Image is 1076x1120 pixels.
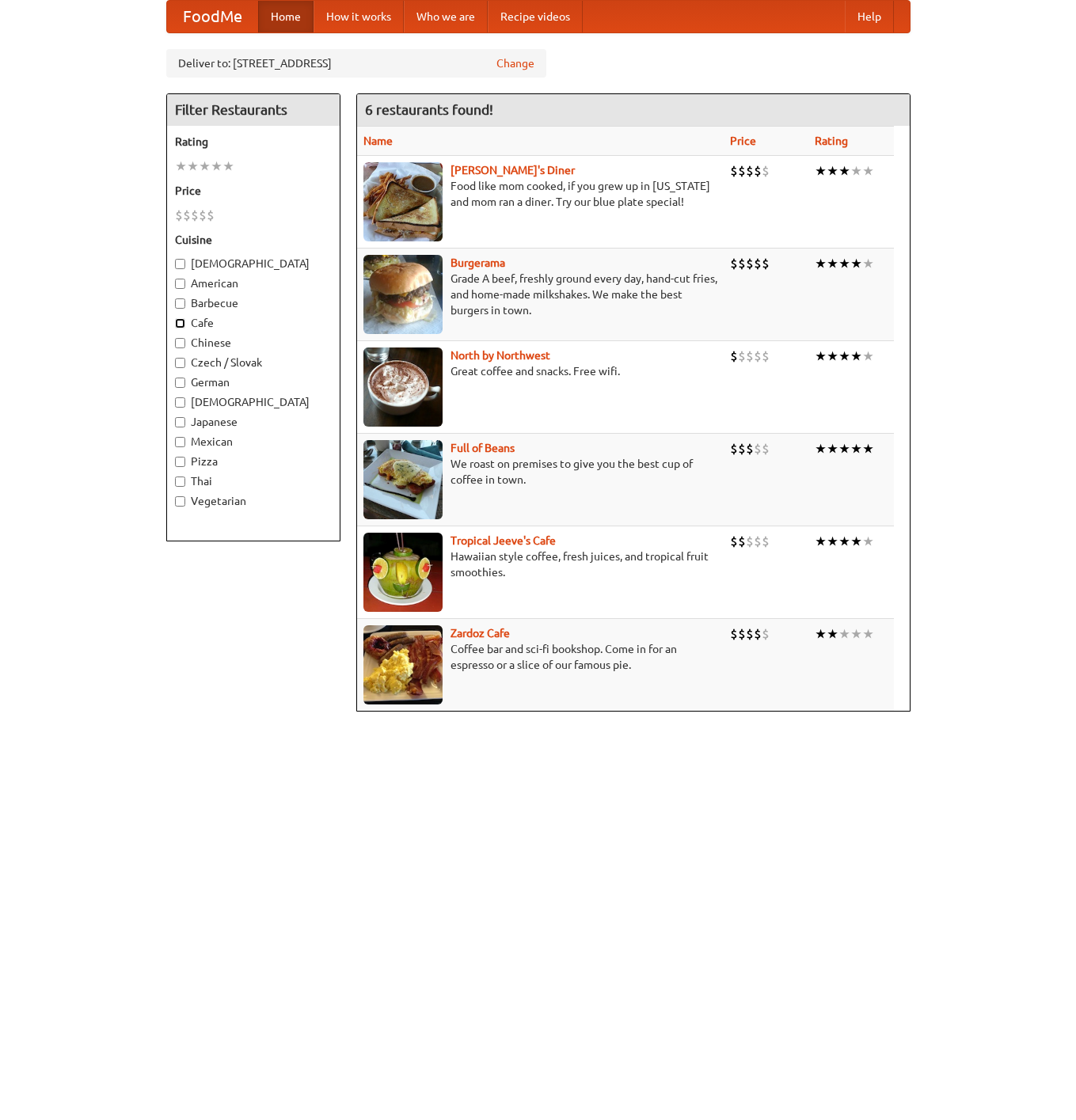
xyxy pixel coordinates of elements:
[363,135,393,147] a: Name
[167,94,340,126] h4: Filter Restaurants
[827,533,838,550] li: ★
[451,164,575,177] a: [PERSON_NAME]'s Diner
[175,457,185,467] input: Pizza
[850,347,862,365] li: ★
[363,347,443,427] img: north.jpg
[838,440,850,457] li: ★
[175,473,332,489] label: Thai
[754,533,762,550] li: $
[222,158,234,175] li: ★
[850,255,862,272] li: ★
[175,275,332,291] label: American
[738,162,746,180] li: $
[754,255,762,272] li: $
[199,207,207,224] li: $
[738,440,746,457] li: $
[175,338,185,348] input: Chinese
[363,363,717,379] p: Great coffee and snacks. Free wifi.
[175,394,332,410] label: [DEMOGRAPHIC_DATA]
[754,625,762,643] li: $
[862,347,874,365] li: ★
[754,162,762,180] li: $
[175,315,332,331] label: Cafe
[175,434,332,450] label: Mexican
[738,347,746,365] li: $
[175,355,332,370] label: Czech / Slovak
[166,49,546,78] div: Deliver to: [STREET_ADDRESS]
[762,162,770,180] li: $
[827,625,838,643] li: ★
[815,347,827,365] li: ★
[762,533,770,550] li: $
[451,256,505,269] b: Burgerama
[451,349,550,362] a: North by Northwest
[815,162,827,180] li: ★
[187,158,199,175] li: ★
[738,625,746,643] li: $
[827,440,838,457] li: ★
[363,641,717,673] p: Coffee bar and sci-fi bookshop. Come in for an espresso or a slice of our famous pie.
[730,162,738,180] li: $
[730,625,738,643] li: $
[850,625,862,643] li: ★
[175,496,185,507] input: Vegetarian
[175,158,187,175] li: ★
[363,533,443,612] img: jeeves.jpg
[191,207,199,224] li: $
[175,397,185,408] input: [DEMOGRAPHIC_DATA]
[183,207,191,224] li: $
[363,456,717,488] p: We roast on premises to give you the best cup of coffee in town.
[746,533,754,550] li: $
[175,493,332,509] label: Vegetarian
[838,255,850,272] li: ★
[199,158,211,175] li: ★
[175,232,332,248] h5: Cuisine
[815,255,827,272] li: ★
[175,374,332,390] label: German
[845,1,894,32] a: Help
[175,183,332,199] h5: Price
[762,440,770,457] li: $
[175,414,332,430] label: Japanese
[175,335,332,351] label: Chinese
[451,534,556,547] a: Tropical Jeeve's Cafe
[175,207,183,224] li: $
[838,347,850,365] li: ★
[815,440,827,457] li: ★
[365,102,493,117] ng-pluralize: 6 restaurants found!
[862,255,874,272] li: ★
[175,298,185,309] input: Barbecue
[815,135,848,147] a: Rating
[746,255,754,272] li: $
[451,442,515,454] a: Full of Beans
[730,135,756,147] a: Price
[175,437,185,447] input: Mexican
[746,347,754,365] li: $
[730,255,738,272] li: $
[175,134,332,150] h5: Rating
[850,162,862,180] li: ★
[862,162,874,180] li: ★
[175,256,332,271] label: [DEMOGRAPHIC_DATA]
[815,625,827,643] li: ★
[175,378,185,388] input: German
[404,1,488,32] a: Who we are
[838,162,850,180] li: ★
[363,255,443,334] img: burgerama.jpg
[838,625,850,643] li: ★
[862,440,874,457] li: ★
[451,627,510,640] a: Zardoz Cafe
[815,533,827,550] li: ★
[175,358,185,368] input: Czech / Slovak
[827,347,838,365] li: ★
[730,440,738,457] li: $
[838,533,850,550] li: ★
[211,158,222,175] li: ★
[746,440,754,457] li: $
[175,318,185,328] input: Cafe
[175,279,185,289] input: American
[746,625,754,643] li: $
[730,533,738,550] li: $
